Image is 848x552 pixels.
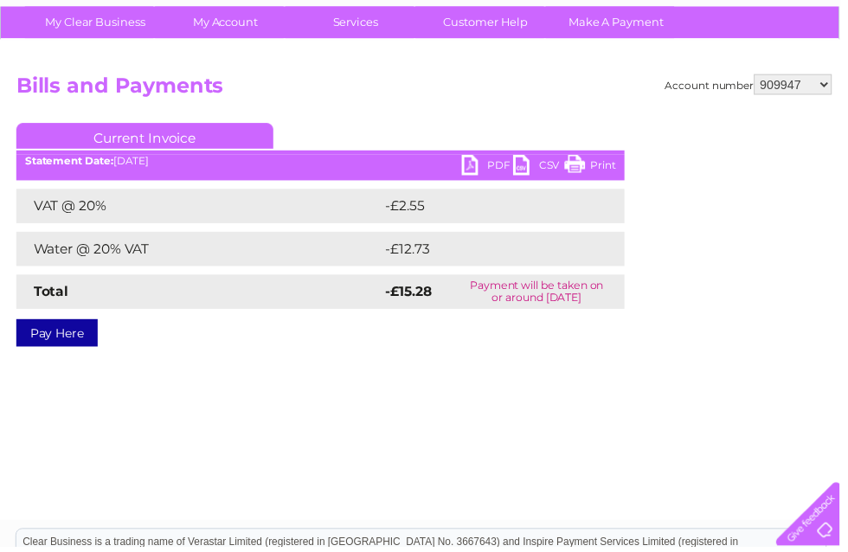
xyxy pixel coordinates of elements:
[671,75,840,96] div: Account number
[288,7,431,39] a: Services
[570,157,622,182] a: Print
[16,323,99,350] a: Pay Here
[791,74,832,87] a: Log out
[522,9,641,30] a: 0333 014 3131
[697,74,723,87] a: Blog
[16,125,276,151] a: Current Invoice
[453,278,631,312] td: Payment will be taken on or around [DATE]
[385,191,594,226] td: -£2.55
[385,234,597,269] td: -£12.73
[587,74,625,87] a: Energy
[25,156,114,169] b: Statement Date:
[16,10,834,84] div: Clear Business is a trading name of Verastar Limited (registered in [GEOGRAPHIC_DATA] No. 3667643...
[16,75,840,108] h2: Bills and Payments
[518,157,570,182] a: CSV
[157,7,299,39] a: My Account
[34,286,69,303] strong: Total
[466,157,518,182] a: PDF
[733,74,775,87] a: Contact
[635,74,687,87] a: Telecoms
[16,234,385,269] td: Water @ 20% VAT
[29,45,118,98] img: logo.png
[16,191,385,226] td: VAT @ 20%
[551,7,694,39] a: Make A Payment
[25,7,168,39] a: My Clear Business
[420,7,562,39] a: Customer Help
[16,157,631,169] div: [DATE]
[543,74,576,87] a: Water
[389,286,436,303] strong: -£15.28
